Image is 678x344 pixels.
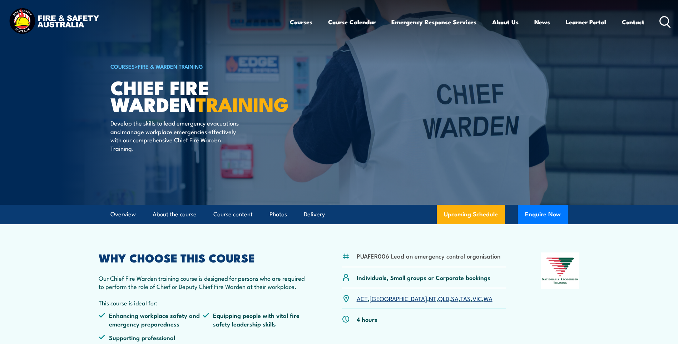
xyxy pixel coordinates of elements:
[357,315,377,323] p: 4 hours
[437,205,505,224] a: Upcoming Schedule
[484,294,493,303] a: WA
[153,205,197,224] a: About the course
[110,79,287,112] h1: Chief Fire Warden
[391,13,476,31] a: Emergency Response Services
[99,274,307,291] p: Our Chief Fire Warden training course is designed for persons who are required to perform the rol...
[622,13,644,31] a: Contact
[492,13,519,31] a: About Us
[203,311,307,328] li: Equipping people with vital fire safety leadership skills
[357,294,493,303] p: , , , , , , ,
[534,13,550,31] a: News
[451,294,459,303] a: SA
[99,252,307,262] h2: WHY CHOOSE THIS COURSE
[213,205,253,224] a: Course content
[429,294,436,303] a: NT
[438,294,449,303] a: QLD
[460,294,471,303] a: TAS
[196,89,289,118] strong: TRAINING
[328,13,376,31] a: Course Calendar
[99,311,203,328] li: Enhancing workplace safety and emergency preparedness
[110,62,287,70] h6: >
[370,294,427,303] a: [GEOGRAPHIC_DATA]
[518,205,568,224] button: Enquire Now
[472,294,482,303] a: VIC
[566,13,606,31] a: Learner Portal
[304,205,325,224] a: Delivery
[541,252,580,289] img: Nationally Recognised Training logo.
[110,119,241,152] p: Develop the skills to lead emergency evacuations and manage workplace emergencies effectively wit...
[357,252,500,260] li: PUAFER006 Lead an emergency control organisation
[357,294,368,303] a: ACT
[99,299,307,307] p: This course is ideal for:
[110,62,135,70] a: COURSES
[138,62,203,70] a: Fire & Warden Training
[110,205,136,224] a: Overview
[290,13,312,31] a: Courses
[269,205,287,224] a: Photos
[357,273,490,281] p: Individuals, Small groups or Corporate bookings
